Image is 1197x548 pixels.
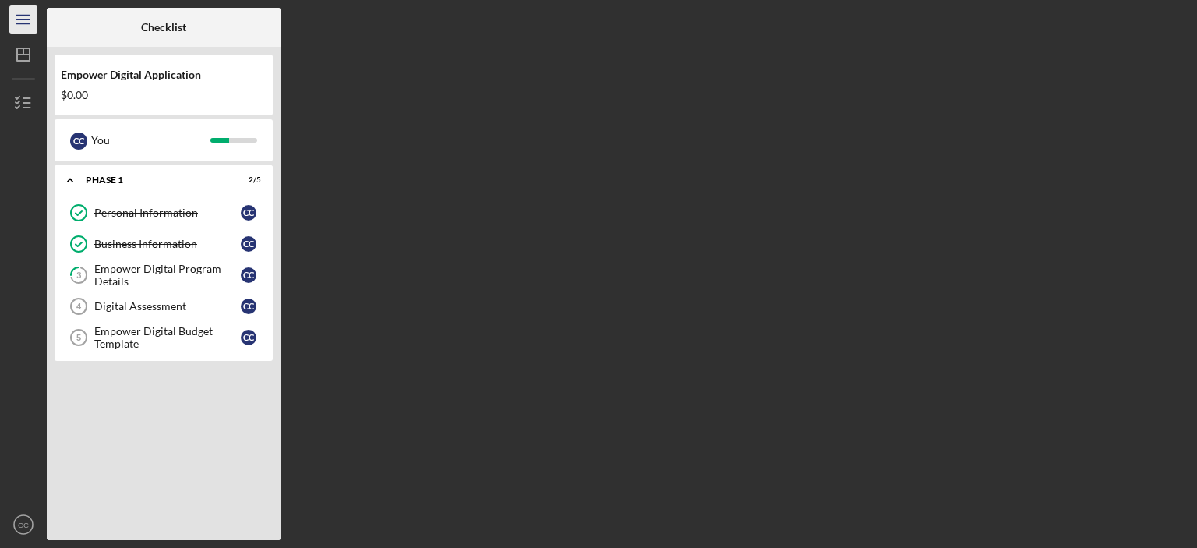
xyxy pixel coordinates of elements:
div: $0.00 [61,89,267,101]
div: Phase 1 [86,175,222,185]
text: CC [18,521,29,529]
div: Business Information [94,238,241,250]
div: 2 / 5 [233,175,261,185]
div: Empower Digital Application [61,69,267,81]
div: C C [70,133,87,150]
a: 3Empower Digital Program DetailsCC [62,260,265,291]
tspan: 5 [76,333,81,342]
div: Empower Digital Budget Template [94,325,241,350]
b: Checklist [141,21,186,34]
a: 5Empower Digital Budget TemplateCC [62,322,265,353]
tspan: 3 [76,270,81,281]
a: Business InformationCC [62,228,265,260]
button: CC [8,509,39,540]
div: C C [241,330,256,345]
div: C C [241,267,256,283]
a: 4Digital AssessmentCC [62,291,265,322]
div: C C [241,205,256,221]
div: Empower Digital Program Details [94,263,241,288]
div: C C [241,236,256,252]
div: You [91,127,210,154]
div: Digital Assessment [94,300,241,313]
div: C C [241,299,256,314]
tspan: 4 [76,302,82,311]
div: Personal Information [94,207,241,219]
a: Personal InformationCC [62,197,265,228]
